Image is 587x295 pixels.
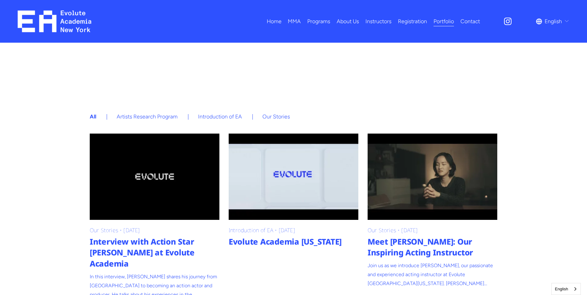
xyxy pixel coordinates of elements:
[365,16,391,27] a: Instructors
[90,95,497,138] nav: categories
[368,228,497,233] div: • [DATE]
[434,16,454,27] a: Portfolio
[536,16,569,27] div: language picker
[545,16,562,26] span: English
[552,283,581,295] a: English
[267,16,282,27] a: Home
[398,16,427,27] a: Registration
[337,16,359,27] a: About Us
[90,134,219,220] a: Interview with Action Star Joe Suba at Evolute Academia
[90,236,219,270] a: Interview with Action Star [PERSON_NAME] at Evolute Academia
[368,226,396,234] a: Our Stories
[117,113,178,120] a: Artists Research Program
[90,228,219,233] div: • [DATE]
[229,236,358,247] a: Evolute Academia [US_STATE]
[288,16,301,27] a: folder dropdown
[503,17,512,26] a: Instagram
[229,226,273,234] a: Introduction of EA
[198,113,242,120] a: Introduction of EA
[368,261,497,288] p: Join us as we introduce [PERSON_NAME], our passionate and experienced acting instructor at Evolut...
[551,283,581,295] aside: Language selected: English
[90,113,96,120] a: All
[18,11,92,32] img: EA
[288,16,301,26] span: MMA
[90,226,118,234] a: Our Stories
[188,113,189,120] span: |
[307,16,330,26] span: Programs
[368,236,497,259] a: Meet [PERSON_NAME]: Our Inspiring Acting Instructor
[460,16,480,27] a: Contact
[307,16,330,27] a: folder dropdown
[106,113,108,120] span: |
[252,113,253,120] span: |
[229,134,358,220] a: Evolute Academia New York
[229,228,358,233] div: • [DATE]
[262,113,290,120] a: Our Stories
[368,134,497,220] a: Meet Claire Hsu: Our Inspiring Acting Instructor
